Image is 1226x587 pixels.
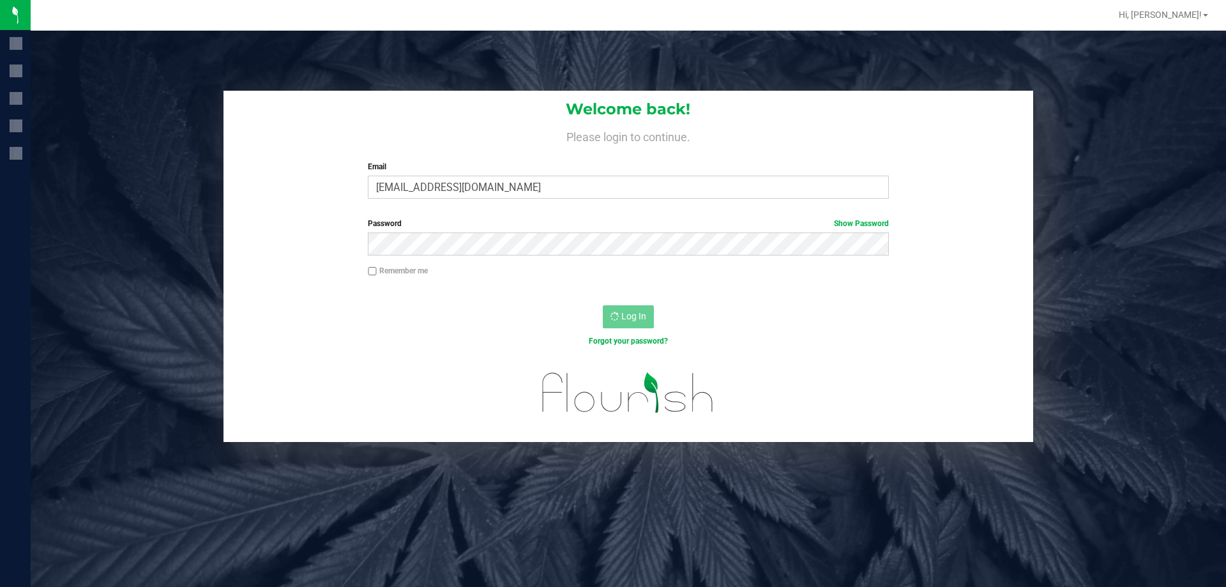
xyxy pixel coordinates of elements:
[603,305,654,328] button: Log In
[368,219,402,228] span: Password
[368,265,428,277] label: Remember me
[527,360,729,425] img: flourish_logo.svg
[368,161,888,172] label: Email
[368,267,377,276] input: Remember me
[223,128,1033,143] h4: Please login to continue.
[834,219,889,228] a: Show Password
[223,101,1033,118] h1: Welcome back!
[621,311,646,321] span: Log In
[1119,10,1202,20] span: Hi, [PERSON_NAME]!
[589,337,668,346] a: Forgot your password?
